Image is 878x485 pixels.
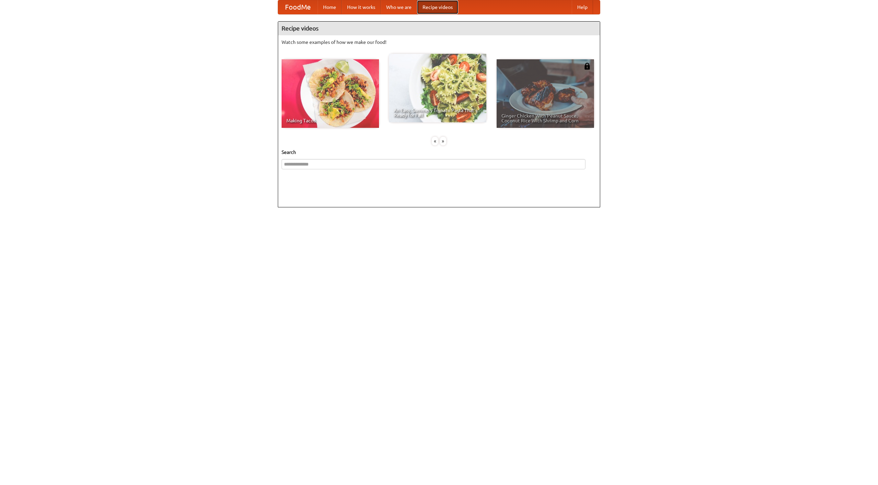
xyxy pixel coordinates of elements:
a: Making Tacos [282,59,379,128]
div: » [440,137,446,145]
img: 483408.png [584,63,591,70]
a: An Easy, Summery Tomato Pasta That's Ready for Fall [389,54,486,122]
a: How it works [342,0,381,14]
span: An Easy, Summery Tomato Pasta That's Ready for Fall [394,108,482,118]
a: Recipe videos [417,0,458,14]
h5: Search [282,149,596,156]
a: Who we are [381,0,417,14]
p: Watch some examples of how we make our food! [282,39,596,46]
a: FoodMe [278,0,318,14]
span: Making Tacos [286,118,374,123]
a: Home [318,0,342,14]
div: « [432,137,438,145]
h4: Recipe videos [278,22,600,35]
a: Help [572,0,593,14]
